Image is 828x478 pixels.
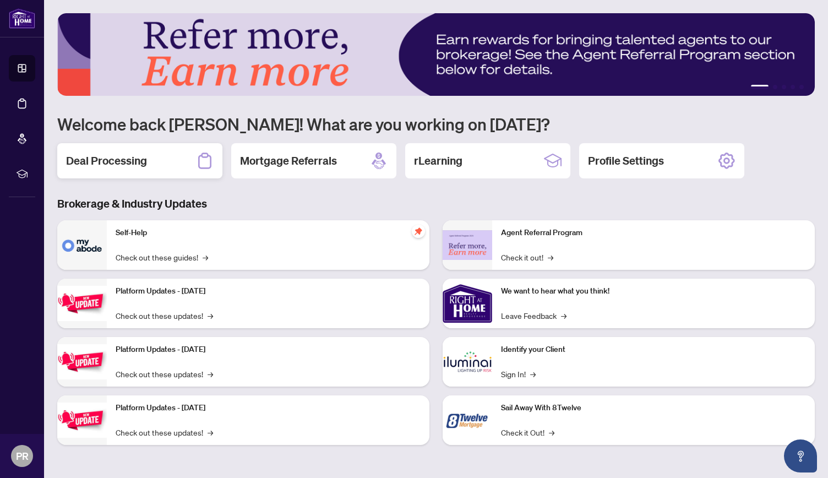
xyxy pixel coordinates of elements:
a: Check it Out!→ [501,426,554,438]
img: Slide 0 [57,13,815,96]
span: → [549,426,554,438]
span: → [208,426,213,438]
a: Check out these guides!→ [116,251,208,263]
a: Check out these updates!→ [116,368,213,380]
button: 1 [751,85,769,89]
a: Check out these updates!→ [116,426,213,438]
p: Sail Away With 8Twelve [501,402,806,414]
h2: Profile Settings [588,153,664,169]
span: PR [16,448,29,464]
button: 3 [782,85,786,89]
button: 5 [799,85,804,89]
p: We want to hear what you think! [501,285,806,297]
img: Platform Updates - July 21, 2025 [57,286,107,321]
span: → [208,368,213,380]
h3: Brokerage & Industry Updates [57,196,815,211]
h2: Mortgage Referrals [240,153,337,169]
button: Open asap [784,439,817,472]
img: Sail Away With 8Twelve [443,395,492,445]
h2: rLearning [414,153,462,169]
a: Leave Feedback→ [501,309,566,322]
p: Identify your Client [501,344,806,356]
img: We want to hear what you think! [443,279,492,328]
p: Agent Referral Program [501,227,806,239]
p: Platform Updates - [DATE] [116,344,421,356]
span: → [561,309,566,322]
span: → [548,251,553,263]
a: Check it out!→ [501,251,553,263]
img: Platform Updates - June 23, 2025 [57,403,107,437]
img: Identify your Client [443,337,492,387]
span: pushpin [412,225,425,238]
button: 4 [791,85,795,89]
img: Agent Referral Program [443,230,492,260]
img: Platform Updates - July 8, 2025 [57,344,107,379]
button: 2 [773,85,777,89]
span: → [208,309,213,322]
p: Self-Help [116,227,421,239]
a: Check out these updates!→ [116,309,213,322]
img: logo [9,8,35,29]
p: Platform Updates - [DATE] [116,402,421,414]
span: → [530,368,536,380]
p: Platform Updates - [DATE] [116,285,421,297]
img: Self-Help [57,220,107,270]
h1: Welcome back [PERSON_NAME]! What are you working on [DATE]? [57,113,815,134]
h2: Deal Processing [66,153,147,169]
a: Sign In!→ [501,368,536,380]
span: → [203,251,208,263]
